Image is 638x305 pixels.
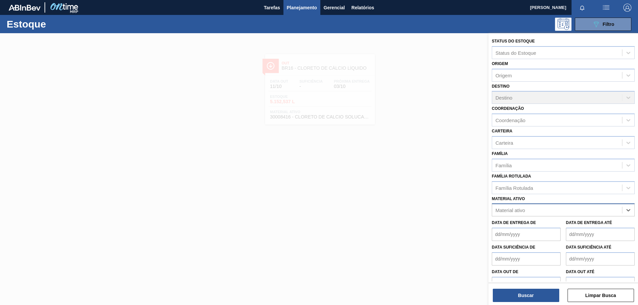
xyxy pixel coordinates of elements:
[492,277,561,290] input: dd/mm/yyyy
[492,245,535,250] label: Data suficiência de
[264,4,280,12] span: Tarefas
[492,196,525,201] label: Material ativo
[566,277,635,290] input: dd/mm/yyyy
[492,39,535,43] label: Status do Estoque
[495,140,513,145] div: Carteira
[566,220,612,225] label: Data de Entrega até
[495,162,512,168] div: Família
[495,72,512,78] div: Origem
[492,220,536,225] label: Data de Entrega de
[575,18,631,31] button: Filtro
[492,106,524,111] label: Coordenação
[324,4,345,12] span: Gerencial
[603,22,614,27] span: Filtro
[495,207,525,213] div: Material ativo
[566,245,611,250] label: Data suficiência até
[492,61,508,66] label: Origem
[7,20,106,28] h1: Estoque
[495,185,533,191] div: Família Rotulada
[492,129,512,133] label: Carteira
[495,117,525,123] div: Coordenação
[572,3,593,12] button: Notificações
[566,269,594,274] label: Data out até
[495,50,536,55] div: Status do Estoque
[492,174,531,179] label: Família Rotulada
[287,4,317,12] span: Planejamento
[623,4,631,12] img: Logout
[566,252,635,266] input: dd/mm/yyyy
[492,252,561,266] input: dd/mm/yyyy
[492,151,508,156] label: Família
[492,228,561,241] input: dd/mm/yyyy
[492,84,509,89] label: Destino
[9,5,41,11] img: TNhmsLtSVTkK8tSr43FrP2fwEKptu5GPRR3wAAAABJRU5ErkJggg==
[492,269,518,274] label: Data out de
[566,228,635,241] input: dd/mm/yyyy
[352,4,374,12] span: Relatórios
[555,18,572,31] div: Pogramando: nenhum usuário selecionado
[602,4,610,12] img: userActions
